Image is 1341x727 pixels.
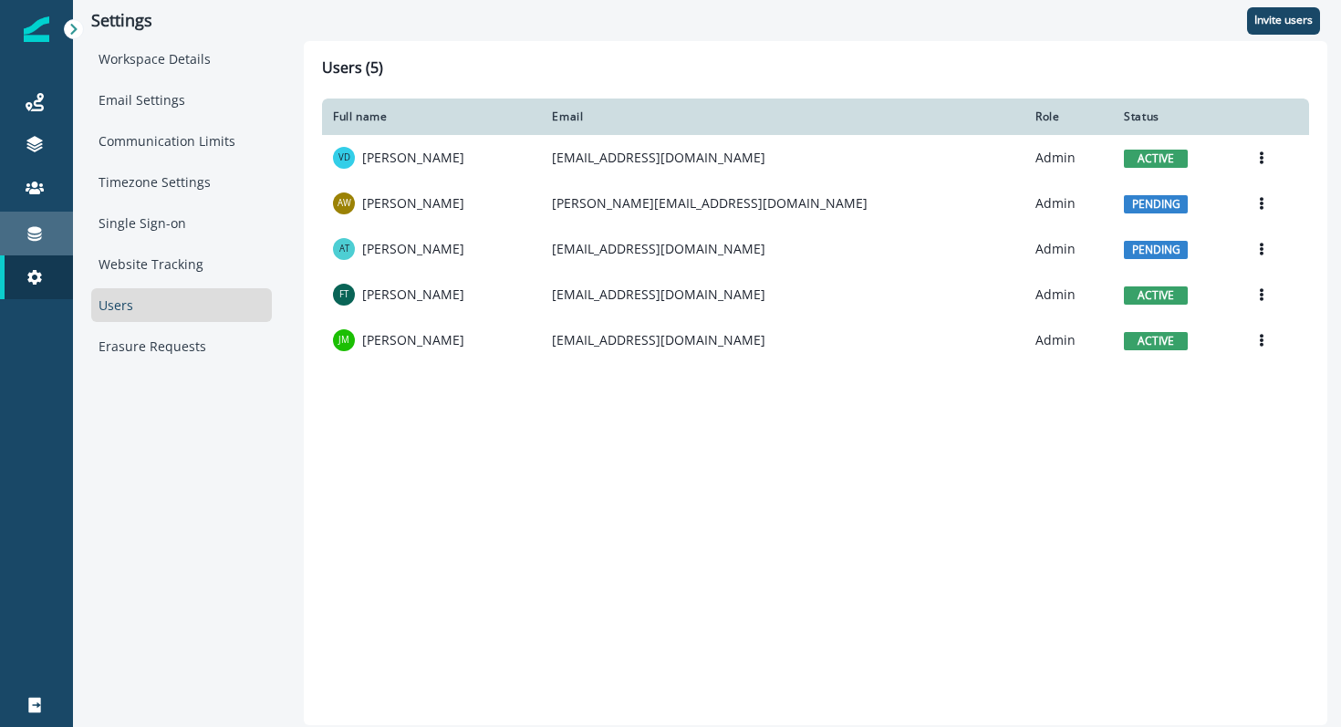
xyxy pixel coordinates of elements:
[362,149,464,167] p: [PERSON_NAME]
[91,83,272,117] div: Email Settings
[338,199,351,208] div: Alicia Wilson
[91,288,272,322] div: Users
[91,247,272,281] div: Website Tracking
[541,135,1024,181] td: [EMAIL_ADDRESS][DOMAIN_NAME]
[1024,317,1113,363] td: Admin
[552,109,1014,124] div: Email
[1124,195,1188,213] span: pending
[1254,14,1313,26] p: Invite users
[1124,109,1225,124] div: Status
[1247,190,1276,217] button: Options
[362,286,464,304] p: [PERSON_NAME]
[362,194,464,213] p: [PERSON_NAME]
[1124,332,1188,350] span: active
[1024,181,1113,226] td: Admin
[541,181,1024,226] td: [PERSON_NAME][EMAIL_ADDRESS][DOMAIN_NAME]
[1247,144,1276,171] button: Options
[541,317,1024,363] td: [EMAIL_ADDRESS][DOMAIN_NAME]
[333,109,530,124] div: Full name
[339,290,348,299] div: Folarin Tella
[91,329,272,363] div: Erasure Requests
[1024,272,1113,317] td: Admin
[362,240,464,258] p: [PERSON_NAME]
[362,331,464,349] p: [PERSON_NAME]
[1124,150,1188,168] span: active
[541,272,1024,317] td: [EMAIL_ADDRESS][DOMAIN_NAME]
[91,42,272,76] div: Workspace Details
[91,124,272,158] div: Communication Limits
[1247,7,1320,35] button: Invite users
[1247,235,1276,263] button: Options
[1035,109,1102,124] div: Role
[91,165,272,199] div: Timezone Settings
[338,153,350,162] div: Vic Davis
[1247,281,1276,308] button: Options
[322,59,1309,84] h1: Users (5)
[338,336,349,345] div: Johnny Mullen
[541,226,1024,272] td: [EMAIL_ADDRESS][DOMAIN_NAME]
[24,16,49,42] img: Inflection
[1247,327,1276,354] button: Options
[1124,241,1188,259] span: pending
[339,244,349,254] div: Allwin Tom
[1024,135,1113,181] td: Admin
[1024,226,1113,272] td: Admin
[1124,286,1188,305] span: active
[91,11,272,31] p: Settings
[91,206,272,240] div: Single Sign-on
